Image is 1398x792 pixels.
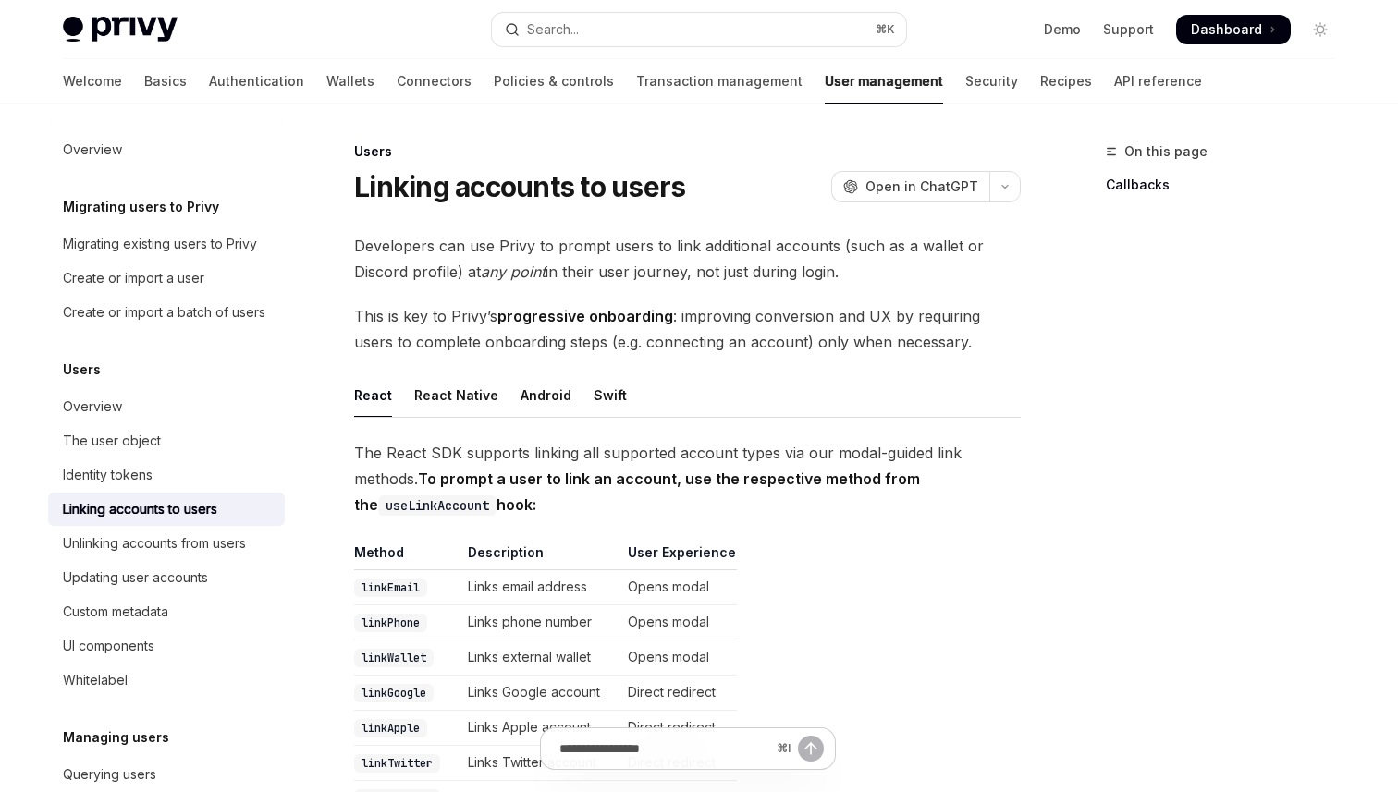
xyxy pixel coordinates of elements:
td: Opens modal [620,605,737,640]
td: Links Apple account [460,711,620,746]
strong: progressive onboarding [497,307,673,325]
button: Send message [798,736,824,762]
td: Links external wallet [460,640,620,676]
code: linkEmail [354,579,427,597]
a: Overview [48,390,285,423]
span: Open in ChatGPT [865,177,978,196]
th: User Experience [620,543,737,570]
button: Open in ChatGPT [831,171,989,202]
h5: Migrating users to Privy [63,196,219,218]
a: Updating user accounts [48,561,285,594]
a: Wallets [326,59,374,104]
span: ⌘ K [876,22,895,37]
td: Opens modal [620,570,737,605]
img: light logo [63,17,178,43]
div: Search... [527,18,579,41]
div: React Native [414,373,498,417]
a: Policies & controls [494,59,614,104]
a: Welcome [63,59,122,104]
a: Dashboard [1176,15,1291,44]
div: The user object [63,430,161,452]
button: Open search [492,13,906,46]
a: Security [965,59,1018,104]
a: UI components [48,629,285,663]
span: Dashboard [1191,20,1262,39]
th: Description [460,543,620,570]
a: Identity tokens [48,458,285,492]
a: Transaction management [636,59,803,104]
div: React [354,373,392,417]
a: Connectors [397,59,472,104]
span: The React SDK supports linking all supported account types via our modal-guided link methods. [354,440,1021,518]
div: Updating user accounts [63,567,208,589]
div: Create or import a batch of users [63,301,265,323]
a: Recipes [1040,59,1092,104]
strong: To prompt a user to link an account, use the respective method from the hook: [354,469,920,514]
span: This is key to Privy’s : improving conversion and UX by requiring users to complete onboarding st... [354,303,1021,355]
a: Overview [48,133,285,166]
a: Querying users [48,758,285,791]
h5: Users [63,359,101,381]
code: linkGoogle [354,684,434,702]
a: Callbacks [1106,170,1350,200]
code: useLinkAccount [378,495,497,516]
a: Migrating existing users to Privy [48,227,285,261]
td: Direct redirect [620,676,737,711]
h5: Managing users [63,726,169,749]
a: Custom metadata [48,595,285,628]
span: On this page [1124,140,1208,163]
div: Custom metadata [63,601,168,623]
div: Overview [63,396,122,418]
a: Basics [144,59,187,104]
code: linkApple [354,719,427,737]
code: linkWallet [354,649,434,667]
a: Unlinking accounts from users [48,527,285,560]
div: Overview [63,139,122,161]
div: Whitelabel [63,669,128,691]
div: Unlinking accounts from users [63,532,246,554]
div: Migrating existing users to Privy [63,233,257,255]
th: Method [354,543,460,570]
td: Links phone number [460,605,620,640]
button: Toggle dark mode [1306,15,1335,44]
div: Swift [594,373,627,417]
a: Whitelabel [48,664,285,697]
div: Querying users [63,763,156,786]
input: Ask a question... [559,728,769,769]
a: Support [1103,20,1154,39]
span: Developers can use Privy to prompt users to link additional accounts (such as a wallet or Discord... [354,233,1021,285]
div: Linking accounts to users [63,498,217,520]
a: API reference [1114,59,1202,104]
a: Create or import a batch of users [48,296,285,329]
a: Authentication [209,59,304,104]
div: UI components [63,635,154,657]
a: Linking accounts to users [48,493,285,526]
td: Opens modal [620,640,737,676]
td: Links Google account [460,676,620,711]
div: Create or import a user [63,267,204,289]
div: Users [354,142,1021,161]
div: Identity tokens [63,464,153,486]
a: Create or import a user [48,262,285,295]
a: The user object [48,424,285,457]
h1: Linking accounts to users [354,170,685,203]
a: User management [825,59,943,104]
code: linkPhone [354,614,427,632]
td: Links email address [460,570,620,605]
div: Android [521,373,571,417]
a: Demo [1044,20,1081,39]
em: any point [481,262,546,281]
td: Direct redirect [620,711,737,746]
